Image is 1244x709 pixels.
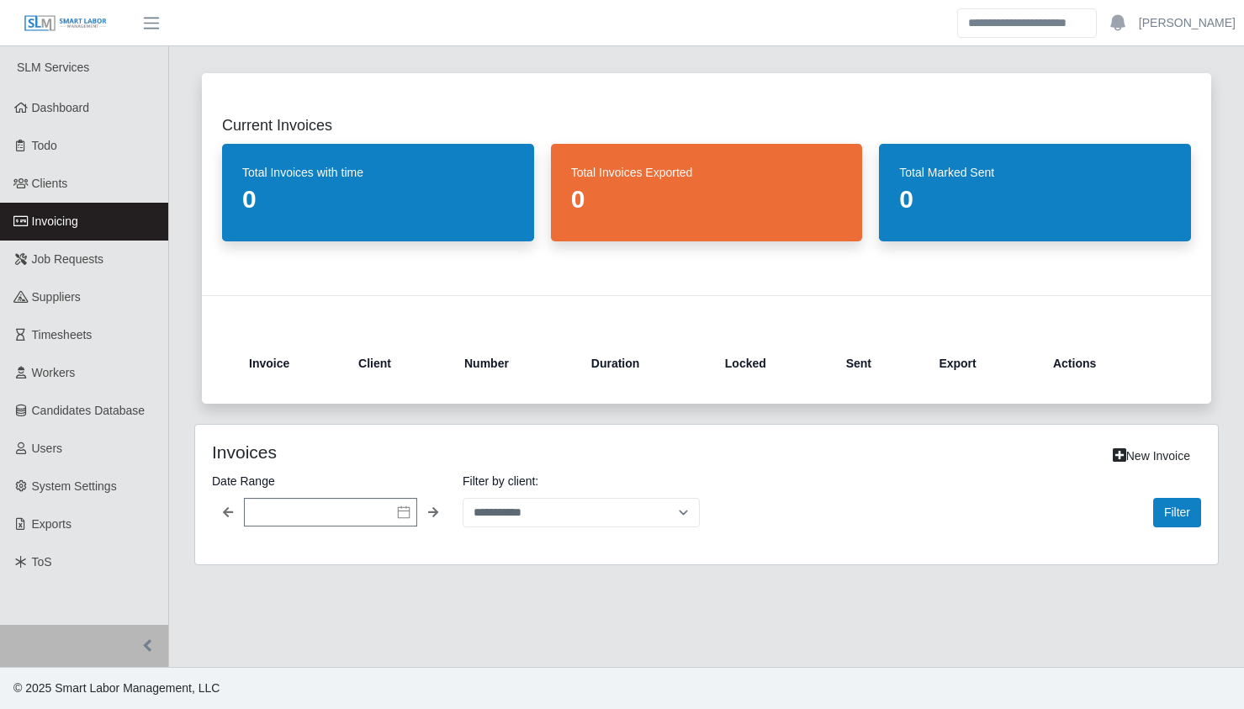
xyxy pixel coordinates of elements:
[578,343,712,384] th: Duration
[212,442,610,463] h4: Invoices
[32,139,57,152] span: Todo
[32,366,76,379] span: Workers
[32,214,78,228] span: Invoicing
[571,184,843,214] dd: 0
[32,252,104,266] span: Job Requests
[222,114,1191,137] h2: Current Invoices
[451,343,578,384] th: Number
[899,184,1171,214] dd: 0
[32,517,71,531] span: Exports
[32,555,52,569] span: ToS
[32,479,117,493] span: System Settings
[571,164,843,181] dt: Total Invoices Exported
[1153,498,1201,527] button: Filter
[463,471,700,491] label: Filter by client:
[1102,442,1201,471] a: New Invoice
[32,328,93,341] span: Timesheets
[32,442,63,455] span: Users
[712,343,833,384] th: Locked
[242,184,514,214] dd: 0
[345,343,451,384] th: Client
[242,164,514,181] dt: Total Invoices with time
[925,343,1040,384] th: Export
[833,343,926,384] th: Sent
[32,101,90,114] span: Dashboard
[1139,14,1236,32] a: [PERSON_NAME]
[17,61,89,74] span: SLM Services
[249,343,345,384] th: Invoice
[32,290,81,304] span: Suppliers
[957,8,1097,38] input: Search
[13,681,220,695] span: © 2025 Smart Labor Management, LLC
[24,14,108,33] img: SLM Logo
[899,164,1171,181] dt: Total Marked Sent
[32,404,146,417] span: Candidates Database
[1040,343,1164,384] th: Actions
[32,177,68,190] span: Clients
[212,471,449,491] label: Date Range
